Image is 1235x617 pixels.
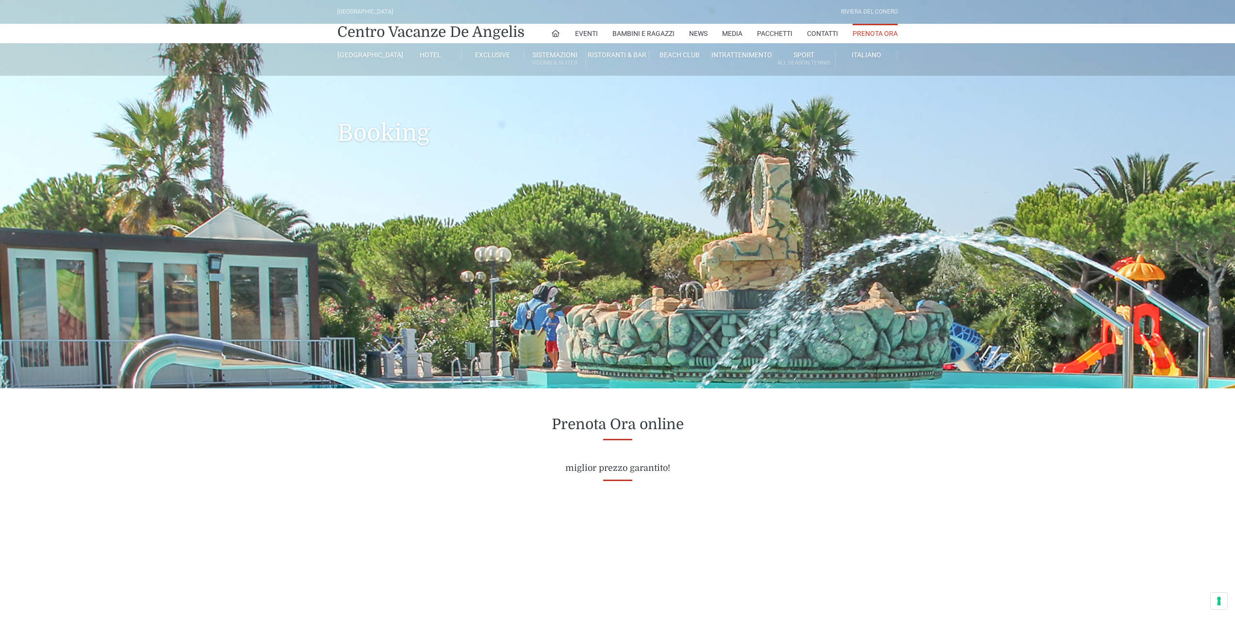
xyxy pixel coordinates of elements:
h2: Prenota Ora online [337,416,898,433]
a: Italiano [836,50,898,59]
small: All Season Tennis [773,58,835,67]
a: Prenota Ora [853,24,898,43]
button: Le tue preferenze relative al consenso per le tecnologie di tracciamento [1211,593,1227,609]
a: SistemazioniRooms & Suites [524,50,586,68]
a: Beach Club [649,50,711,59]
a: Centro Vacanze De Angelis [337,22,525,42]
a: News [689,24,708,43]
a: Bambini e Ragazzi [612,24,675,43]
iframe: WooDoo Online Reception [337,528,898,573]
a: Eventi [575,24,598,43]
a: Hotel [399,50,461,59]
a: [GEOGRAPHIC_DATA] [337,50,399,59]
h1: Booking [337,76,898,161]
a: Pacchetti [757,24,792,43]
div: Riviera Del Conero [841,7,898,17]
a: Contatti [807,24,838,43]
a: SportAll Season Tennis [773,50,835,68]
h4: miglior prezzo garantito! [337,463,898,474]
a: Exclusive [462,50,524,59]
div: [GEOGRAPHIC_DATA] [337,7,393,17]
span: Italiano [852,51,881,59]
a: Ristoranti & Bar [586,50,648,59]
a: Intrattenimento [711,50,773,59]
a: Media [722,24,742,43]
small: Rooms & Suites [524,58,586,67]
